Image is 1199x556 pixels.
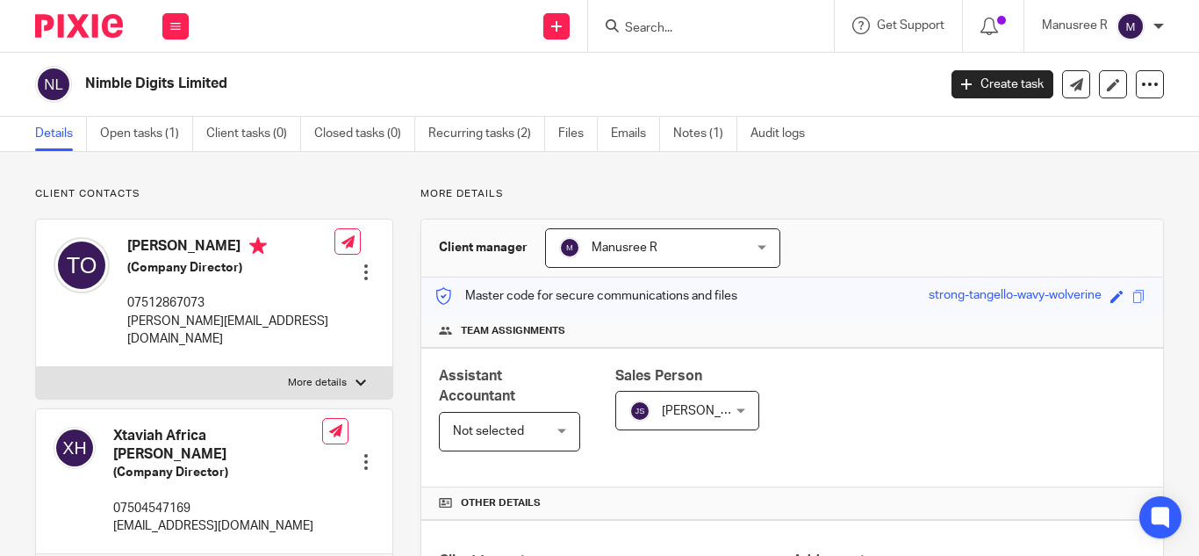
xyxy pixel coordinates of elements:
[453,425,524,437] span: Not selected
[461,496,541,510] span: Other details
[113,500,322,517] p: 07504547169
[288,376,347,390] p: More details
[439,369,515,403] span: Assistant Accountant
[623,21,781,37] input: Search
[1116,12,1145,40] img: svg%3E
[629,401,650,422] img: svg%3E
[558,117,598,151] a: Files
[420,187,1164,201] p: More details
[951,70,1053,98] a: Create task
[428,117,545,151] a: Recurring tasks (2)
[54,427,96,469] img: svg%3E
[113,464,322,481] h5: (Company Director)
[113,517,322,535] p: [EMAIL_ADDRESS][DOMAIN_NAME]
[673,117,737,151] a: Notes (1)
[615,369,702,383] span: Sales Person
[592,242,657,254] span: Manusree R
[929,286,1102,307] div: strong-tangello-wavy-wolverine
[100,117,193,151] a: Open tasks (1)
[113,427,322,465] h4: Xtaviah Africa [PERSON_NAME]
[611,117,660,151] a: Emails
[206,117,301,151] a: Client tasks (0)
[1042,17,1108,34] p: Manusree R
[35,66,72,103] img: svg%3E
[559,237,580,258] img: svg%3E
[877,19,944,32] span: Get Support
[127,237,334,259] h4: [PERSON_NAME]
[35,117,87,151] a: Details
[314,117,415,151] a: Closed tasks (0)
[127,294,334,312] p: 07512867073
[127,259,334,277] h5: (Company Director)
[127,313,334,349] p: [PERSON_NAME][EMAIL_ADDRESS][DOMAIN_NAME]
[434,287,737,305] p: Master code for secure communications and files
[35,14,123,38] img: Pixie
[249,237,267,255] i: Primary
[54,237,110,293] img: svg%3E
[85,75,757,93] h2: Nimble Digits Limited
[35,187,393,201] p: Client contacts
[461,324,565,338] span: Team assignments
[662,405,758,417] span: [PERSON_NAME]
[439,239,528,256] h3: Client manager
[750,117,818,151] a: Audit logs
